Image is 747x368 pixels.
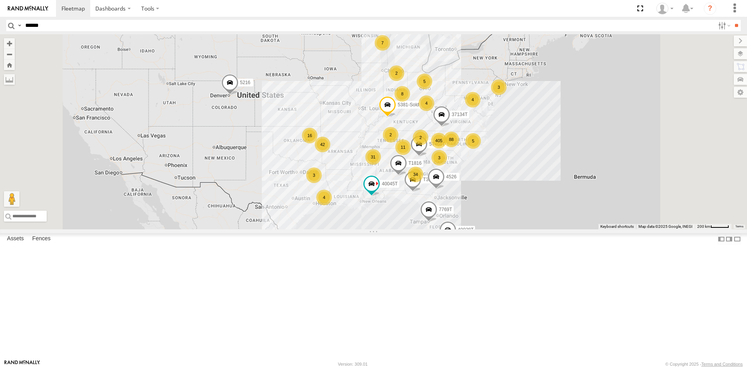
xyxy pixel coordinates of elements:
a: Terms (opens in new tab) [735,225,743,228]
button: Zoom in [4,38,15,49]
span: 5216 [240,80,251,85]
div: 3 [306,167,322,183]
div: 31 [365,149,381,165]
div: 34 [408,167,423,182]
label: Map Settings [734,87,747,98]
span: 200 km [697,224,710,229]
button: Drag Pegman onto the map to open Street View [4,191,19,207]
span: Map data ©2025 Google, INEGI [638,224,693,229]
label: Search Filter Options [715,20,732,31]
div: 11 [395,139,411,155]
label: Dock Summary Table to the Left [717,233,725,245]
button: Map Scale: 200 km per 44 pixels [695,224,731,229]
span: 7769T [439,206,452,212]
div: Barry Weeks [654,3,676,14]
button: Zoom Home [4,60,15,70]
div: Version: 309.01 [338,362,368,366]
div: 88 [444,132,459,147]
div: 7 [375,35,390,51]
div: 5 [417,74,432,89]
div: 2 [383,127,398,143]
a: Visit our Website [4,360,40,368]
div: 2 [389,65,404,81]
div: 405 [431,133,447,148]
div: 2 [413,130,428,145]
label: Measure [4,74,15,85]
div: 4 [419,95,434,111]
span: 57468T [429,141,445,146]
label: Dock Summary Table to the Right [725,233,733,245]
label: Search Query [16,20,23,31]
span: T1816 [409,160,422,166]
div: © Copyright 2025 - [665,362,743,366]
span: 37134T [452,112,468,117]
div: 42 [315,137,330,152]
span: 4526 [446,174,457,179]
div: 8 [395,86,410,102]
label: Assets [3,234,28,245]
a: Terms and Conditions [701,362,743,366]
span: 40045T [382,181,398,187]
img: rand-logo.svg [8,6,48,11]
span: 5381-Sold [398,102,419,107]
div: 4 [316,190,332,205]
label: Fences [28,234,54,245]
div: 3 [491,79,507,95]
i: ? [704,2,716,15]
span: 40028T [458,227,474,232]
div: 16 [302,128,317,143]
div: 5 [465,133,481,149]
div: 4 [465,92,480,107]
button: Zoom out [4,49,15,60]
label: Hide Summary Table [733,233,741,245]
div: 3 [431,150,447,166]
button: Keyboard shortcuts [600,224,634,229]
